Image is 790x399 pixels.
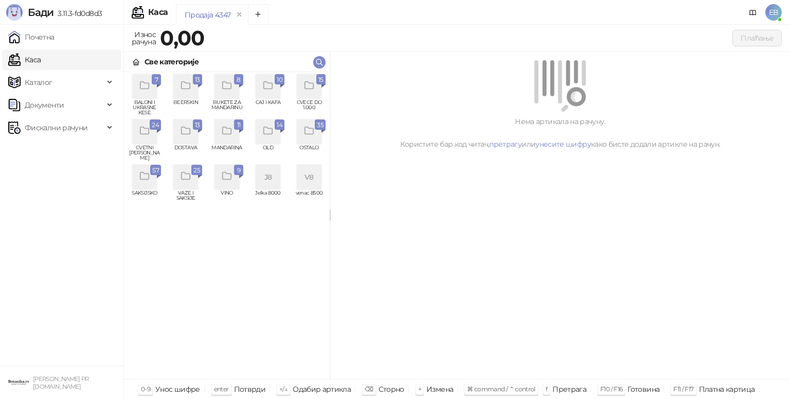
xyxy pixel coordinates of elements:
span: CAJ I KAFA [252,100,284,115]
span: Документи [25,95,64,115]
span: BEERSKIN [169,100,202,115]
button: Плаћање [732,30,782,46]
span: + [418,385,421,393]
span: BUKETE ZA MANDARINU [210,100,243,115]
a: Документација [745,4,761,21]
span: BALONI I UKRASNE KESE [128,100,161,115]
span: Каталог [25,72,52,93]
span: F11 / F17 [673,385,693,393]
span: OSTALO [293,145,326,161]
span: 0-9 [141,385,150,393]
a: Каса [8,49,41,70]
span: 57 [152,165,159,176]
div: V8 [297,165,321,189]
span: 8 [236,74,241,85]
div: Унос шифре [155,383,200,396]
span: 15 [318,74,324,85]
div: Платна картица [699,383,755,396]
span: f [546,385,547,393]
span: 14 [277,119,282,131]
span: DOSTAVA [169,145,202,161]
img: 64x64-companyLogo-0e2e8aaa-0bd2-431b-8613-6e3c65811325.png [8,372,29,393]
span: venac 8500 [293,190,326,206]
span: CVECE DO 1.000 [293,100,326,115]
span: CVETNI [PERSON_NAME] [128,145,161,161]
div: Продаја 4347 [185,9,230,21]
div: Износ рачуна [130,28,158,48]
span: 13 [195,74,200,85]
span: EB [765,4,782,21]
span: 35 [317,119,324,131]
span: VINO [210,190,243,206]
span: 25 [193,165,200,176]
span: Jelka 8000 [252,190,284,206]
small: [PERSON_NAME] PR [DOMAIN_NAME] [33,375,89,390]
span: OLD [252,145,284,161]
span: SAKSIJSKO [128,190,161,206]
a: унесите шифру [535,140,591,149]
span: 24 [152,119,159,131]
div: J8 [256,165,280,189]
img: Logo [6,4,23,21]
span: Бади [28,6,53,19]
a: Почетна [8,27,55,47]
button: Add tab [248,4,268,25]
span: 11 [236,119,241,131]
div: Нема артикала на рачуну. Користите бар код читач, или како бисте додали артикле на рачун. [343,116,778,150]
div: Одабир артикла [293,383,351,396]
a: претрагу [489,140,522,149]
div: Све категорије [145,56,199,67]
span: ↑/↓ [279,385,288,393]
span: F10 / F16 [600,385,622,393]
div: grid [124,72,330,379]
span: 9 [236,165,241,176]
span: ⌘ command / ⌃ control [467,385,535,393]
span: 10 [277,74,282,85]
span: VAZE I SAKSIJE [169,190,202,206]
span: MANDARINA [210,145,243,161]
span: enter [214,385,229,393]
div: Сторно [379,383,404,396]
div: Потврди [234,383,266,396]
span: 13 [195,119,200,131]
span: 3.11.3-fd0d8d3 [53,9,102,18]
div: Каса [148,8,168,16]
span: 7 [154,74,159,85]
div: Готовина [627,383,659,396]
div: Претрага [552,383,586,396]
span: Фискални рачуни [25,117,87,138]
button: remove [232,10,246,19]
strong: 0,00 [160,25,204,50]
span: ⌫ [365,385,373,393]
div: Измена [426,383,453,396]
